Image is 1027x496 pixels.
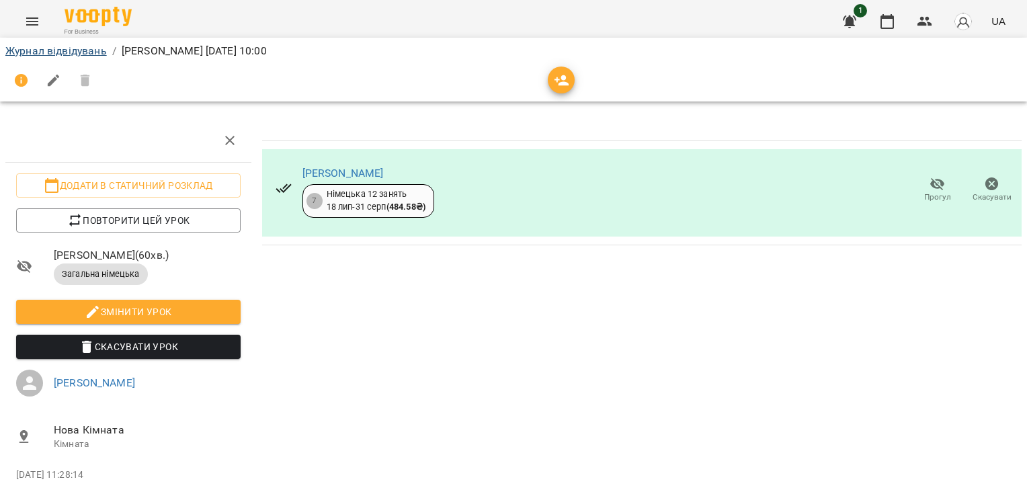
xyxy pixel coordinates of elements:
a: [PERSON_NAME] [54,376,135,389]
span: Нова Кімната [54,422,241,438]
button: Скасувати Урок [16,335,241,359]
div: 7 [306,193,323,209]
p: [DATE] 11:28:14 [16,468,241,482]
button: UA [986,9,1011,34]
span: Прогул [924,192,951,203]
span: Додати в статичний розклад [27,177,230,194]
span: Загальна німецька [54,268,148,280]
button: Скасувати [964,171,1019,209]
img: Voopty Logo [65,7,132,26]
span: For Business [65,28,132,36]
a: Журнал відвідувань [5,44,107,57]
span: [PERSON_NAME] ( 60 хв. ) [54,247,241,263]
span: Скасувати [973,192,1012,203]
span: Змінити урок [27,304,230,320]
span: UA [991,14,1005,28]
img: avatar_s.png [954,12,973,31]
button: Додати в статичний розклад [16,173,241,198]
p: [PERSON_NAME] [DATE] 10:00 [122,43,267,59]
nav: breadcrumb [5,43,1022,59]
button: Menu [16,5,48,38]
b: ( 484.58 ₴ ) [386,202,425,212]
li: / [112,43,116,59]
span: 1 [854,4,867,17]
span: Повторити цей урок [27,212,230,229]
a: [PERSON_NAME] [302,167,384,179]
button: Змінити урок [16,300,241,324]
button: Повторити цей урок [16,208,241,233]
span: Скасувати Урок [27,339,230,355]
button: Прогул [910,171,964,209]
div: Німецька 12 занять 18 лип - 31 серп [327,188,425,213]
p: Кімната [54,438,241,451]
